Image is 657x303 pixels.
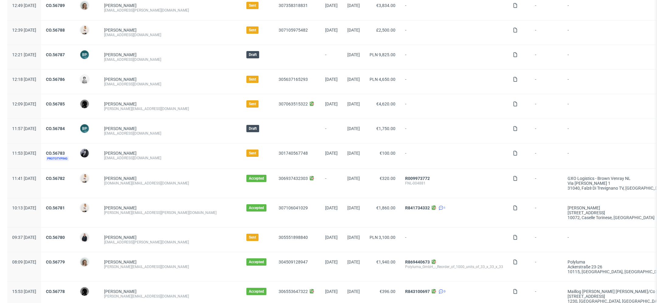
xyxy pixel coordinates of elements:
[405,102,503,111] span: -
[104,82,237,87] div: [EMAIL_ADDRESS][DOMAIN_NAME]
[405,151,503,161] span: -
[535,52,558,62] span: -
[104,77,137,82] a: [PERSON_NAME]
[249,260,264,264] span: Accepted
[104,205,137,210] a: [PERSON_NAME]
[80,124,89,133] figcaption: BP
[104,8,237,13] div: [EMAIL_ADDRESS][PERSON_NAME][DOMAIN_NAME]
[347,77,360,82] span: [DATE]
[80,149,89,157] img: Philippe Dubuy
[104,289,137,294] a: [PERSON_NAME]
[46,52,65,57] a: CO.56787
[104,57,237,62] div: [EMAIL_ADDRESS][DOMAIN_NAME]
[347,176,360,181] span: [DATE]
[12,289,36,294] span: 15:53 [DATE]
[347,235,360,240] span: [DATE]
[12,77,36,82] span: 12:18 [DATE]
[46,28,65,33] a: CO.56788
[104,33,237,37] div: [EMAIL_ADDRESS][DOMAIN_NAME]
[380,151,395,156] span: €100.00
[376,28,395,33] span: £2,500.00
[249,3,256,8] span: Sent
[80,26,89,34] img: Mari Fok
[376,126,395,131] span: €1,750.00
[12,260,36,264] span: 08:09 [DATE]
[325,126,338,136] span: -
[12,102,36,106] span: 12:09 [DATE]
[104,126,137,131] a: [PERSON_NAME]
[325,151,338,156] span: [DATE]
[80,75,89,84] img: Dudek Mariola
[46,102,65,106] a: CO.56785
[347,28,360,33] span: [DATE]
[104,102,137,106] a: [PERSON_NAME]
[249,205,264,210] span: Accepted
[347,126,360,131] span: [DATE]
[279,235,308,240] a: 305551898840
[279,260,308,264] a: 304509128947
[347,151,360,156] span: [DATE]
[405,235,503,245] span: -
[325,28,338,33] span: [DATE]
[405,52,503,62] span: -
[80,100,89,108] img: Dawid Urbanowicz
[12,235,36,240] span: 09:37 [DATE]
[437,205,446,210] a: 1
[12,3,36,8] span: 12:49 [DATE]
[325,77,338,82] span: [DATE]
[80,233,89,242] img: Adrian Margula
[535,126,558,136] span: -
[380,289,395,294] span: €396.00
[405,3,503,13] span: -
[325,176,338,191] span: -
[46,77,65,82] a: CO.56786
[104,181,237,186] div: [DOMAIN_NAME][EMAIL_ADDRESS][DOMAIN_NAME]
[437,289,446,294] a: 3
[405,205,430,210] a: R841734332
[444,289,446,294] span: 3
[405,181,503,186] div: FNL-004881
[104,151,137,156] a: [PERSON_NAME]
[347,260,360,264] span: [DATE]
[535,205,558,220] span: -
[535,28,558,37] span: -
[347,3,360,8] span: [DATE]
[46,289,65,294] a: CO.56778
[325,102,338,106] span: [DATE]
[46,235,65,240] a: CO.56780
[279,102,308,106] a: 307063515322
[279,77,308,82] a: 305637165293
[325,3,338,8] span: [DATE]
[80,1,89,10] img: Monika Poźniak
[279,3,308,8] a: 307358318831
[12,28,36,33] span: 12:39 [DATE]
[376,205,395,210] span: €1,860.00
[279,289,308,294] a: 306553647322
[535,102,558,111] span: -
[376,102,395,106] span: €4,620.00
[535,3,558,13] span: -
[104,28,137,33] a: [PERSON_NAME]
[325,260,338,264] span: [DATE]
[104,106,237,111] div: [PERSON_NAME][EMAIL_ADDRESS][DOMAIN_NAME]
[370,77,395,82] span: PLN 4,650.00
[535,77,558,87] span: -
[279,28,308,33] a: 307105975482
[405,260,430,264] a: R869440673
[535,176,558,191] span: -
[80,287,89,296] img: Dawid Urbanowicz
[535,235,558,245] span: -
[12,151,36,156] span: 11:53 [DATE]
[249,126,257,131] span: Draft
[104,210,237,215] div: [PERSON_NAME][EMAIL_ADDRESS][PERSON_NAME][DOMAIN_NAME]
[249,235,256,240] span: Sent
[347,205,360,210] span: [DATE]
[46,126,65,131] a: CO.56784
[405,28,503,37] span: -
[249,176,264,181] span: Accepted
[380,176,395,181] span: €320.00
[104,240,237,245] div: [EMAIL_ADDRESS][PERSON_NAME][DOMAIN_NAME]
[80,258,89,266] img: Monika Poźniak
[249,102,256,106] span: Sent
[104,260,137,264] a: [PERSON_NAME]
